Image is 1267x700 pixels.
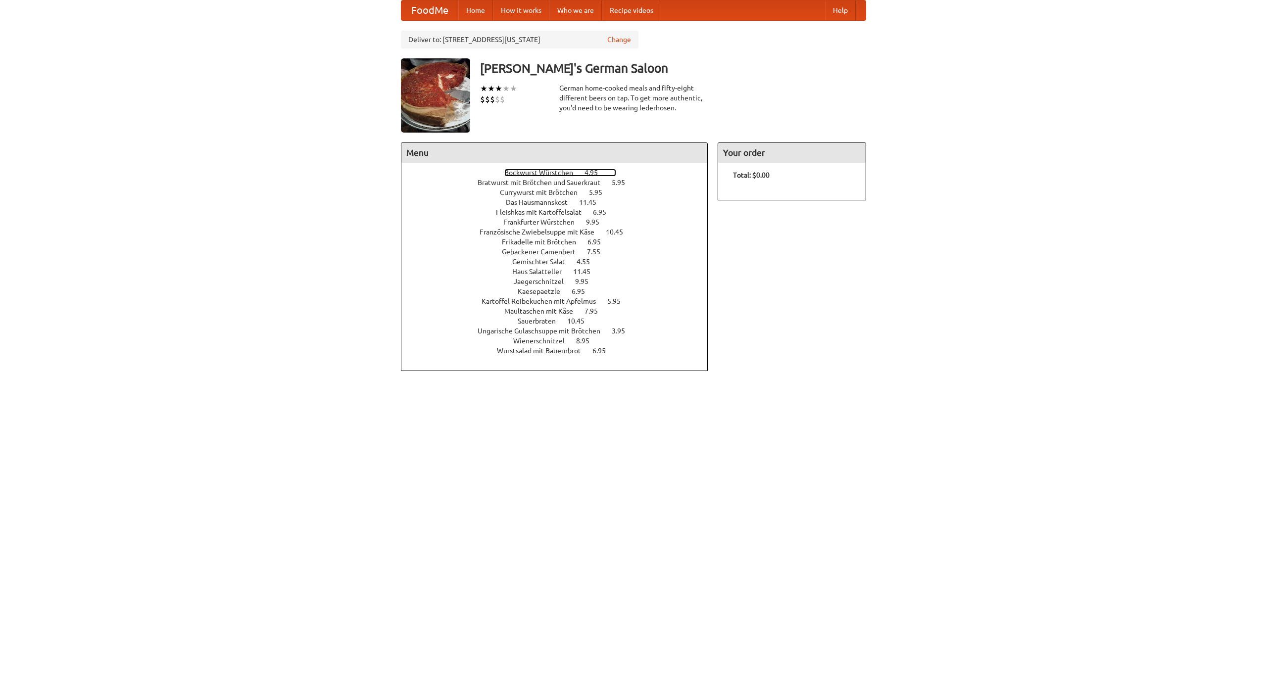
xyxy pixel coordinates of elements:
[478,179,610,187] span: Bratwurst mit Brötchen und Sauerkraut
[512,258,608,266] a: Gemischter Salat 4.55
[496,208,591,216] span: Fleishkas mit Kartoffelsalat
[585,307,608,315] span: 7.95
[593,208,616,216] span: 6.95
[482,297,606,305] span: Kartoffel Reibekuchen mit Apfelmus
[567,317,594,325] span: 10.45
[490,94,495,105] li: $
[733,171,770,179] b: Total: $0.00
[500,188,587,196] span: Currywurst mit Brötchen
[478,179,643,187] a: Bratwurst mit Brötchen und Sauerkraut 5.95
[502,238,619,246] a: Frikadelle mit Brötchen 6.95
[589,188,612,196] span: 5.95
[602,0,661,20] a: Recipe videos
[572,287,595,295] span: 6.95
[587,248,610,256] span: 7.55
[496,208,625,216] a: Fleishkas mit Kartoffelsalat 6.95
[495,83,502,94] li: ★
[504,169,616,177] a: Bockwurst Würstchen 4.95
[478,327,643,335] a: Ungarische Gulaschsuppe mit Brötchen 3.95
[480,228,641,236] a: Französische Zwiebelsuppe mit Käse 10.45
[559,83,708,113] div: German home-cooked meals and fifty-eight different beers on tap. To get more authentic, you'd nee...
[518,287,570,295] span: Kaesepaetzle
[506,198,615,206] a: Das Hausmannskost 11.45
[573,268,600,276] span: 11.45
[607,35,631,45] a: Change
[458,0,493,20] a: Home
[502,248,585,256] span: Gebackener Camenbert
[493,0,549,20] a: How it works
[502,238,586,246] span: Frikadelle mit Brötchen
[401,31,638,48] div: Deliver to: [STREET_ADDRESS][US_STATE]
[401,143,707,163] h4: Menu
[612,327,635,335] span: 3.95
[401,58,470,133] img: angular.jpg
[510,83,517,94] li: ★
[607,297,631,305] span: 5.95
[497,347,624,355] a: Wurstsalad mit Bauernbrot 6.95
[503,218,585,226] span: Frankfurter Würstchen
[502,248,619,256] a: Gebackener Camenbert 7.55
[606,228,633,236] span: 10.45
[587,238,611,246] span: 6.95
[401,0,458,20] a: FoodMe
[549,0,602,20] a: Who we are
[487,83,495,94] li: ★
[504,307,616,315] a: Maultaschen mit Käse 7.95
[512,268,572,276] span: Haus Salatteller
[503,218,618,226] a: Frankfurter Würstchen 9.95
[825,0,856,20] a: Help
[612,179,635,187] span: 5.95
[485,94,490,105] li: $
[480,94,485,105] li: $
[502,83,510,94] li: ★
[512,268,609,276] a: Haus Salatteller 11.45
[497,347,591,355] span: Wurstsalad mit Bauernbrot
[500,188,621,196] a: Currywurst mit Brötchen 5.95
[518,317,603,325] a: Sauerbraten 10.45
[579,198,606,206] span: 11.45
[480,58,866,78] h3: [PERSON_NAME]'s German Saloon
[480,228,604,236] span: Französische Zwiebelsuppe mit Käse
[586,218,609,226] span: 9.95
[512,258,575,266] span: Gemischter Salat
[514,278,607,285] a: Jaegerschnitzel 9.95
[504,169,583,177] span: Bockwurst Würstchen
[500,94,505,105] li: $
[575,278,598,285] span: 9.95
[718,143,866,163] h4: Your order
[480,83,487,94] li: ★
[577,258,600,266] span: 4.55
[504,307,583,315] span: Maultaschen mit Käse
[518,287,603,295] a: Kaesepaetzle 6.95
[576,337,599,345] span: 8.95
[513,337,608,345] a: Wienerschnitzel 8.95
[585,169,608,177] span: 4.95
[513,337,575,345] span: Wienerschnitzel
[514,278,574,285] span: Jaegerschnitzel
[482,297,639,305] a: Kartoffel Reibekuchen mit Apfelmus 5.95
[495,94,500,105] li: $
[592,347,616,355] span: 6.95
[518,317,566,325] span: Sauerbraten
[478,327,610,335] span: Ungarische Gulaschsuppe mit Brötchen
[506,198,578,206] span: Das Hausmannskost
